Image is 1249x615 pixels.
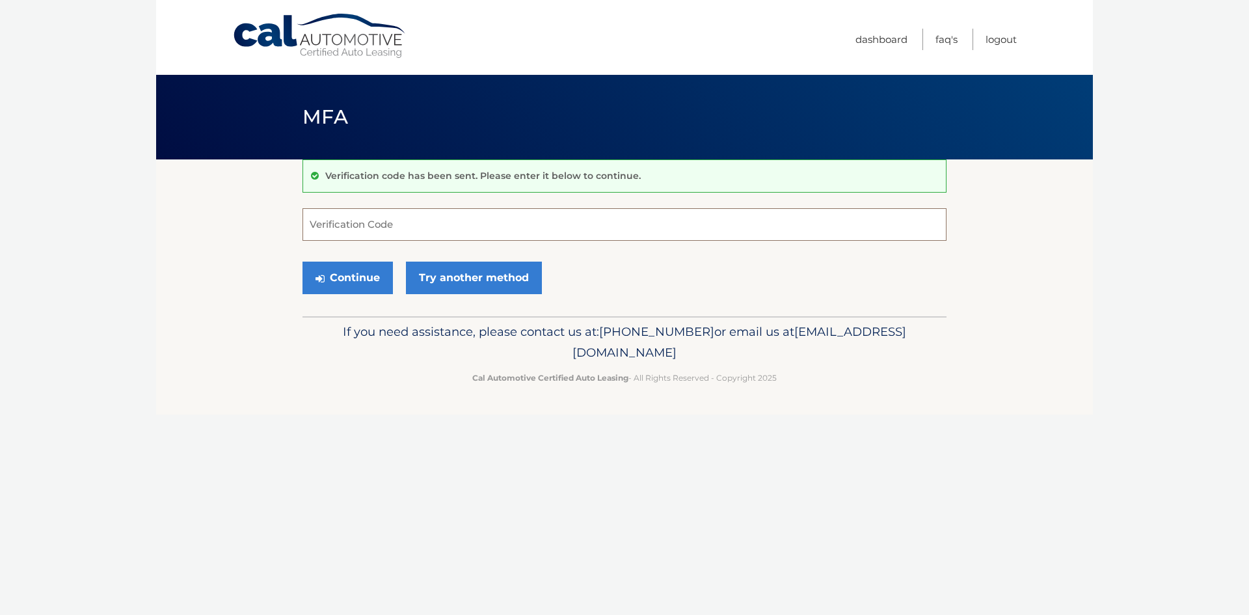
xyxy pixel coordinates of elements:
a: Cal Automotive [232,13,408,59]
p: If you need assistance, please contact us at: or email us at [311,321,938,363]
a: Try another method [406,262,542,294]
a: Dashboard [855,29,907,50]
input: Verification Code [302,208,947,241]
span: [EMAIL_ADDRESS][DOMAIN_NAME] [572,324,906,360]
strong: Cal Automotive Certified Auto Leasing [472,373,628,383]
a: Logout [986,29,1017,50]
p: - All Rights Reserved - Copyright 2025 [311,371,938,385]
span: MFA [302,105,348,129]
button: Continue [302,262,393,294]
p: Verification code has been sent. Please enter it below to continue. [325,170,641,182]
a: FAQ's [935,29,958,50]
span: [PHONE_NUMBER] [599,324,714,339]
